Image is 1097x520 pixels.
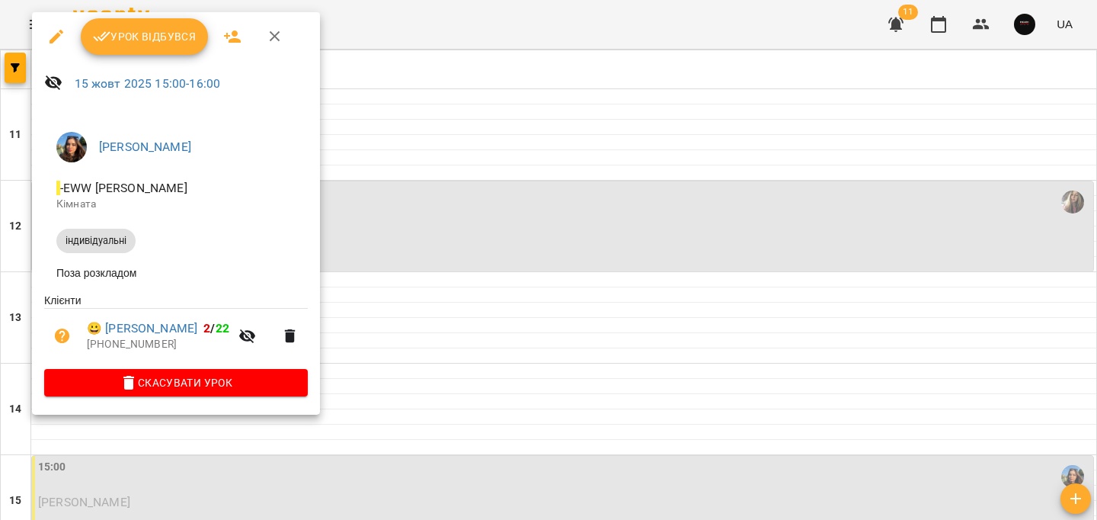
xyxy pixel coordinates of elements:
span: Скасувати Урок [56,374,296,392]
img: 11d839d777b43516e4e2c1a6df0945d0.jpeg [56,132,87,162]
a: 😀 [PERSON_NAME] [87,319,197,338]
ul: Клієнти [44,293,308,369]
span: - EWW [PERSON_NAME] [56,181,190,195]
button: Урок відбувся [81,18,209,55]
b: / [203,321,229,335]
span: 2 [203,321,210,335]
span: індивідуальні [56,234,136,248]
li: Поза розкладом [44,259,308,287]
a: 15 жовт 2025 15:00-16:00 [75,76,221,91]
button: Скасувати Урок [44,369,308,396]
p: [PHONE_NUMBER] [87,337,229,352]
p: Кімната [56,197,296,212]
span: 22 [216,321,229,335]
button: Візит ще не сплачено. Додати оплату? [44,318,81,355]
a: [PERSON_NAME] [99,140,191,154]
span: Урок відбувся [93,27,197,46]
